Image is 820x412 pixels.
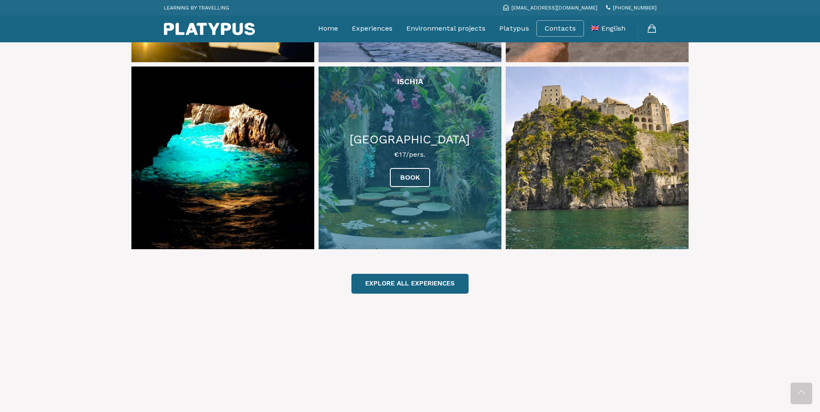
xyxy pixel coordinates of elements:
[164,22,255,35] img: Platypus
[601,24,625,32] span: English
[613,5,657,11] span: [PHONE_NUMBER]
[606,5,657,11] a: [PHONE_NUMBER]
[545,24,576,33] a: Contacts
[164,2,229,13] p: LEARNING BY TRAVELLING
[511,5,597,11] span: [EMAIL_ADDRESS][DOMAIN_NAME]
[499,18,529,39] a: Platypus
[591,18,625,39] a: English
[503,5,597,11] a: [EMAIL_ADDRESS][DOMAIN_NAME]
[406,18,485,39] a: Environmental projects
[351,274,469,293] a: EXPLORE ALL EXPERIENCES
[352,18,392,39] a: Experiences
[318,18,338,39] a: Home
